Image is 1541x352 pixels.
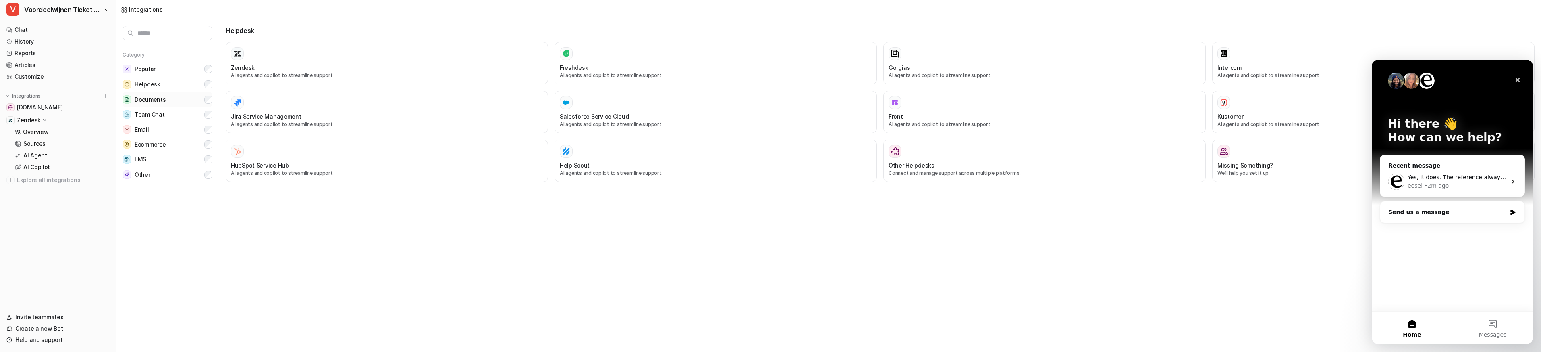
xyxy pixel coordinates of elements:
[231,112,301,121] h3: Jira Service Management
[123,61,212,77] button: PopularPopular
[226,26,1535,36] h3: Helpdesk
[12,138,112,149] a: Sources
[1212,42,1535,84] button: IntercomAI agents and copilot to streamline support
[231,170,543,177] p: AI agents and copilot to streamline support
[36,114,345,121] span: Yes, it does. The reference always includes the name of the storefront followed by an # and then ...
[135,96,166,104] span: Documents
[231,63,255,72] h3: Zendesk
[883,140,1206,182] button: Other HelpdesksOther HelpdesksConnect and manage support across multiple platforms.
[560,72,872,79] p: AI agents and copilot to streamline support
[123,77,212,92] button: HelpdeskHelpdesk
[560,161,590,170] h3: Help Scout
[12,161,112,173] a: AI Copilot
[560,112,629,121] h3: Salesforce Service Cloud
[560,63,588,72] h3: Freshdesk
[889,121,1200,128] p: AI agents and copilot to streamline support
[31,272,49,278] span: Home
[889,112,903,121] h3: Front
[123,110,131,119] img: Team Chat
[231,121,543,128] p: AI agents and copilot to streamline support
[23,163,50,171] p: AI Copilot
[17,103,62,111] span: [DOMAIN_NAME]
[891,98,899,107] img: Front
[123,152,212,167] button: LMSLMS
[3,102,112,113] a: www.voordeelwijnen.nl[DOMAIN_NAME]
[3,24,112,36] a: Chat
[129,5,163,14] div: Integrations
[889,72,1200,79] p: AI agents and copilot to streamline support
[135,171,150,179] span: Other
[3,59,112,71] a: Articles
[555,91,877,133] button: Salesforce Service Cloud Salesforce Service CloudAI agents and copilot to streamline support
[3,48,112,59] a: Reports
[3,323,112,334] a: Create a new Bot
[8,118,13,123] img: Zendesk
[889,63,910,72] h3: Gorgias
[1217,112,1244,121] h3: Kustomer
[17,116,41,124] p: Zendesk
[6,176,15,184] img: explore all integrations
[23,140,46,148] p: Sources
[135,155,146,163] span: LMS
[562,98,570,107] img: Salesforce Service Cloud
[555,42,877,84] button: FreshdeskAI agents and copilot to streamline support
[12,93,41,99] p: Integrations
[12,150,112,161] a: AI Agent
[231,72,543,79] p: AI agents and copilot to streamline support
[81,252,161,284] button: Messages
[123,92,212,107] button: DocumentsDocuments
[3,174,112,186] a: Explore all integrations
[883,42,1206,84] button: GorgiasAI agents and copilot to streamline support
[123,137,212,152] button: EcommerceEcommerce
[139,13,153,27] div: Close
[123,80,131,89] img: Helpdesk
[135,80,160,88] span: Helpdesk
[560,170,872,177] p: AI agents and copilot to streamline support
[231,161,289,170] h3: HubSpot Service Hub
[23,128,49,136] p: Overview
[226,42,548,84] button: ZendeskAI agents and copilot to streamline support
[123,122,212,137] button: EmailEmail
[17,174,109,186] span: Explore all integrations
[6,3,19,16] span: V
[226,140,548,182] button: HubSpot Service HubHubSpot Service HubAI agents and copilot to streamline support
[135,111,164,119] span: Team Chat
[121,5,163,14] a: Integrations
[3,334,112,346] a: Help and support
[226,91,548,133] button: Jira Service ManagementAI agents and copilot to streamline support
[135,126,149,134] span: Email
[3,92,43,100] button: Integrations
[883,91,1206,133] button: FrontFrontAI agents and copilot to streamline support
[123,52,212,58] h5: Category
[1217,63,1242,72] h3: Intercom
[135,140,166,149] span: Ecommerce
[889,161,935,170] h3: Other Helpdesks
[123,167,212,182] button: OtherOther
[17,148,135,157] div: Send us a message
[23,151,47,159] p: AI Agent
[5,93,10,99] img: expand menu
[123,155,131,164] img: LMS
[555,140,877,182] button: Help ScoutHelp ScoutAI agents and copilot to streamline support
[8,141,153,163] div: Send us a message
[1217,161,1273,170] h3: Missing Something?
[1212,140,1535,182] button: Missing Something?Missing Something?We’ll help you set it up
[8,105,13,110] img: www.voordeelwijnen.nl
[123,65,131,73] img: Popular
[1217,121,1529,128] p: AI agents and copilot to streamline support
[123,140,131,149] img: Ecommerce
[891,147,899,155] img: Other Helpdesks
[123,107,212,122] button: Team ChatTeam Chat
[1372,60,1533,344] iframe: Intercom live chat
[3,36,112,47] a: History
[107,272,135,278] span: Messages
[1212,91,1535,133] button: KustomerKustomerAI agents and copilot to streamline support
